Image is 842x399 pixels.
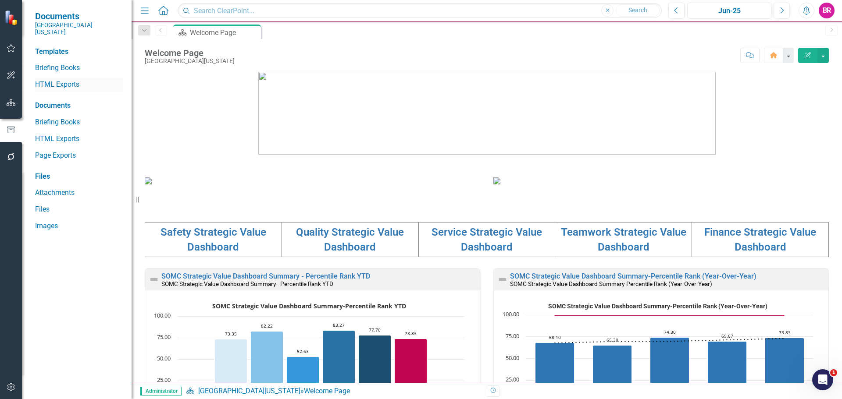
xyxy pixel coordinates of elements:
[161,272,370,280] a: SOMC Strategic Value Dashboard Summary - Percentile Rank YTD
[145,177,152,184] img: download%20somc%20mission%20vision.png
[157,354,171,362] text: 50.00
[497,274,508,285] img: Not Defined
[154,311,171,319] text: 100.00
[35,101,123,111] div: Documents
[432,226,542,253] a: Service Strategic Value Dashboard
[35,205,123,215] a: Files
[35,21,123,36] small: [GEOGRAPHIC_DATA][US_STATE]
[819,3,835,18] button: BR
[35,47,123,57] div: Templates
[145,48,235,58] div: Welcome Page
[178,3,662,18] input: Search ClearPoint...
[161,226,266,253] a: Safety Strategic Value Dashboard
[493,177,500,184] img: download%20somc%20strategic%20values%20v2.png
[506,332,519,340] text: 75.00
[553,337,786,345] g: Linear Trend, series 3 of 3. Line with 5 data points.
[198,387,300,395] a: [GEOGRAPHIC_DATA][US_STATE]
[261,323,273,329] text: 82.22
[510,272,756,280] a: SOMC Strategic Value Dashboard Summary-Percentile Rank (Year-Over-Year)
[212,302,406,310] text: SOMC Strategic Value Dashboard Summary-Percentile Rank YTD
[830,369,837,376] span: 1
[190,27,259,38] div: Welcome Page
[35,134,123,144] a: HTML Exports
[687,3,771,18] button: Jun-25
[369,327,381,333] text: 77.70
[506,354,519,362] text: 50.00
[35,80,123,90] a: HTML Exports
[149,274,159,285] img: Not Defined
[333,322,345,328] text: 83.27
[35,188,123,198] a: Attachments
[145,58,235,64] div: [GEOGRAPHIC_DATA][US_STATE]
[35,172,123,182] div: Files
[616,4,660,17] button: Search
[506,375,519,383] text: 25.00
[35,63,123,73] a: Briefing Books
[35,221,123,231] a: Images
[664,329,676,335] text: 74.30
[157,376,171,384] text: 25.00
[704,226,816,253] a: Finance Strategic Value Dashboard
[503,310,519,318] text: 100.00
[779,329,791,335] text: 73.83
[35,11,123,21] span: Documents
[157,333,171,341] text: 75.00
[561,226,686,253] a: Teamwork Strategic Value Dashboard
[296,226,404,253] a: Quality Strategic Value Dashboard
[549,334,561,340] text: 68.10
[161,280,333,287] small: SOMC Strategic Value Dashboard Summary - Percentile Rank YTD
[553,314,786,318] g: Goal, series 2 of 3. Line with 5 data points.
[186,386,480,396] div: »
[690,6,768,16] div: Jun-25
[35,151,123,161] a: Page Exports
[510,280,712,287] small: SOMC Strategic Value Dashboard Summary-Percentile Rank (Year-Over-Year)
[297,348,309,354] text: 52.63
[225,331,237,337] text: 73.35
[548,303,767,310] text: SOMC Strategic Value Dashboard Summary-Percentile Rank (Year-Over-Year)
[405,330,417,336] text: 73.83
[304,387,350,395] div: Welcome Page
[140,387,182,395] span: Administrator
[35,117,123,127] a: Briefing Books
[812,369,833,390] iframe: Intercom live chat
[607,337,618,343] text: 65.30
[721,333,733,339] text: 69.67
[628,7,647,14] span: Search
[258,72,716,155] img: download%20somc%20logo%20v2.png
[4,10,20,25] img: ClearPoint Strategy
